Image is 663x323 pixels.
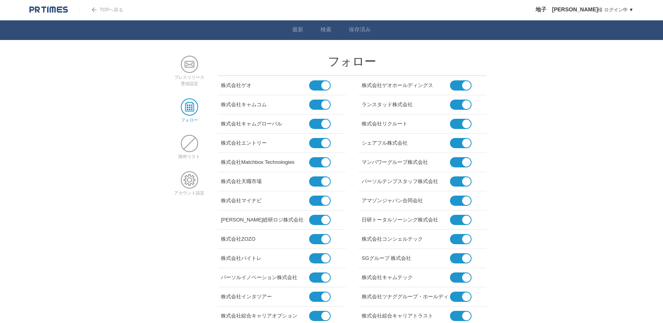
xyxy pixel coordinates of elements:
[362,175,450,185] div: パーソルテンプスタッフ株式会社
[29,6,68,14] img: logo.png
[218,56,486,67] h2: フォロー
[362,214,450,223] div: 日研トータルソーシング株式会社
[221,233,309,243] div: 株式会社ZOZO
[362,156,450,166] div: マンパワーグループ株式会社
[174,185,204,195] a: アカウント設定
[221,137,309,147] div: 株式会社エントリー
[221,194,309,204] div: 株式会社マイナビ
[80,7,123,13] a: TOPへ戻る
[221,98,309,108] div: 株式会社キャムコム
[349,26,371,34] a: 保存済み
[321,26,331,34] a: 検索
[174,69,204,86] a: プレスリリース受信設定
[362,194,450,204] div: アマゾンジャパン合同会社
[178,148,200,159] a: 除外リスト
[362,310,450,319] div: 株式会社綜合キャリアトラスト
[362,252,450,262] div: SGグループ 株式会社
[362,233,450,243] div: 株式会社コンシェルテック
[221,252,309,262] div: 株式会社バイトレ
[535,6,598,13] span: 地子 [PERSON_NAME]
[535,7,634,13] a: 地子 [PERSON_NAME]様 ログイン中 ▼
[221,79,309,89] div: 株式会社ゲオ
[221,175,309,185] div: 株式会社天職市場
[221,271,309,281] div: パーソルイノベーション株式会社
[362,79,450,89] div: 株式会社ゲオホールディングス
[362,290,450,300] div: 株式会社ツナググループ・ホールディングス
[221,118,309,127] div: 株式会社キャムグローバル
[362,271,450,281] div: 株式会社キャムテック
[181,112,198,122] a: フォロー
[92,7,97,12] img: arrow.png
[221,156,309,166] div: 株式会社Matchbox Technologies
[362,118,450,127] div: 株式会社リクルート
[292,26,303,34] a: 最新
[362,137,450,147] div: シェアフル株式会社
[221,290,309,300] div: 株式会社インタツアー
[221,214,309,223] div: [PERSON_NAME]総研ロジ株式会社
[362,98,450,108] div: ランスタッド株式会社
[221,310,309,319] div: 株式会社綜合キャリアオプション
